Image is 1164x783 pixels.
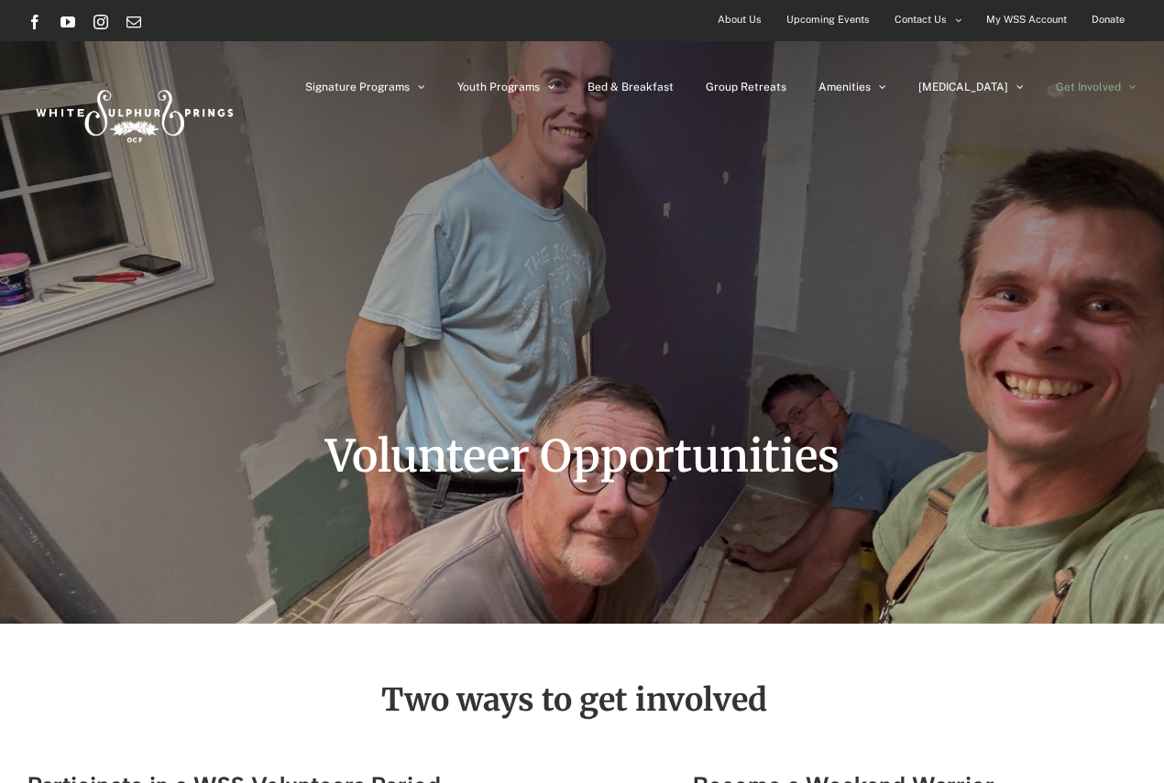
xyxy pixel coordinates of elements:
[457,82,540,92] span: Youth Programs
[786,6,870,33] span: Upcoming Events
[27,683,1122,716] h2: Two ways to get involved
[587,41,674,133] a: Bed & Breakfast
[27,15,42,29] a: Facebook
[1092,6,1125,33] span: Donate
[305,41,1137,133] nav: Main Menu
[895,6,947,33] span: Contact Us
[325,429,840,484] span: Volunteer Opportunities
[818,41,886,133] a: Amenities
[60,15,75,29] a: YouTube
[818,82,871,92] span: Amenities
[457,41,555,133] a: Youth Programs
[918,41,1024,133] a: [MEDICAL_DATA]
[1056,82,1121,92] span: Get Involved
[305,41,425,133] a: Signature Programs
[93,15,108,29] a: Instagram
[706,82,786,92] span: Group Retreats
[587,82,674,92] span: Bed & Breakfast
[27,70,238,156] img: White Sulphur Springs Logo
[986,6,1067,33] span: My WSS Account
[918,82,1008,92] span: [MEDICAL_DATA]
[706,41,786,133] a: Group Retreats
[718,6,762,33] span: About Us
[1056,41,1137,133] a: Get Involved
[305,82,410,92] span: Signature Programs
[126,15,141,29] a: Email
